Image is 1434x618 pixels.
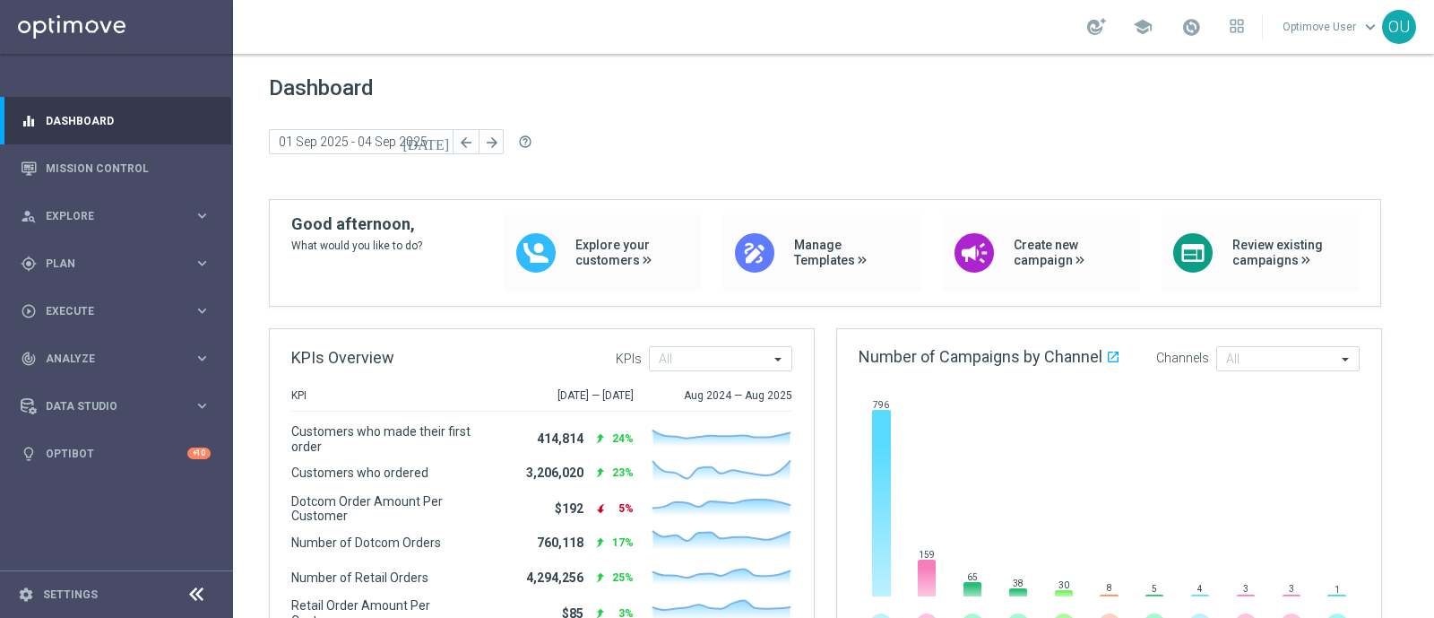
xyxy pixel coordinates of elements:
[46,144,211,192] a: Mission Control
[21,97,211,144] div: Dashboard
[21,144,211,192] div: Mission Control
[21,351,194,367] div: Analyze
[20,304,212,318] button: play_circle_outline Execute keyboard_arrow_right
[20,399,212,413] button: Data Studio keyboard_arrow_right
[20,447,212,461] button: lightbulb Optibot +10
[46,430,187,477] a: Optibot
[1133,17,1153,37] span: school
[21,430,211,477] div: Optibot
[1382,10,1416,44] div: OU
[20,257,212,271] button: gps_fixed Plan keyboard_arrow_right
[46,353,194,364] span: Analyze
[46,258,194,269] span: Plan
[21,113,37,129] i: equalizer
[21,303,37,319] i: play_circle_outline
[194,255,211,272] i: keyboard_arrow_right
[46,97,211,144] a: Dashboard
[20,161,212,176] button: Mission Control
[46,306,194,317] span: Execute
[46,211,194,222] span: Explore
[21,256,37,272] i: gps_fixed
[1281,13,1382,40] a: Optimove Userkeyboard_arrow_down
[43,589,98,600] a: Settings
[21,208,37,224] i: person_search
[21,351,37,367] i: track_changes
[194,397,211,414] i: keyboard_arrow_right
[21,398,194,414] div: Data Studio
[21,446,37,462] i: lightbulb
[194,302,211,319] i: keyboard_arrow_right
[20,209,212,223] button: person_search Explore keyboard_arrow_right
[46,401,194,412] span: Data Studio
[21,256,194,272] div: Plan
[21,208,194,224] div: Explore
[194,207,211,224] i: keyboard_arrow_right
[194,350,211,367] i: keyboard_arrow_right
[20,352,212,366] button: track_changes Analyze keyboard_arrow_right
[18,587,34,603] i: settings
[20,114,212,128] button: equalizer Dashboard
[21,303,194,319] div: Execute
[187,448,211,459] div: +10
[1361,17,1380,37] span: keyboard_arrow_down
